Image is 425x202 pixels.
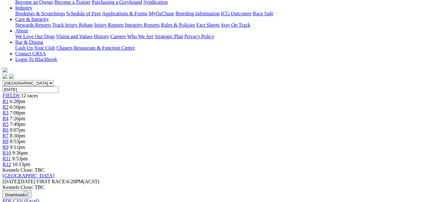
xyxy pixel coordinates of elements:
span: 6:28PM(ACST) [37,179,99,184]
span: 7:49pm [10,122,25,127]
span: 8:07pm [10,127,25,133]
div: About [15,34,422,39]
span: 8:53pm [10,139,25,144]
a: Applications & Forms [102,11,147,16]
img: facebook.svg [3,74,8,79]
img: twitter.svg [9,74,14,79]
a: Bookings & Scratchings [15,11,65,16]
span: 9:11pm [10,144,25,150]
a: About [15,28,28,33]
a: We Love Our Dogs [15,34,55,39]
a: Fact Sheets [196,22,220,28]
span: 12 races [21,93,38,98]
a: R3 [3,110,9,115]
a: Who We Are [127,34,154,39]
a: R1 [3,99,9,104]
a: Privacy Policy [184,34,214,39]
a: Injury Reports [94,22,124,28]
span: [DATE] [3,179,35,184]
span: 6:50pm [10,104,25,110]
span: FIRST RACE: [37,179,66,184]
a: R6 [3,127,9,133]
span: 7:26pm [10,116,25,121]
a: Contact GRSA [15,51,46,56]
span: 9:53pm [12,156,28,161]
a: Vision and Values [56,34,93,39]
span: 10:13pm [12,162,31,167]
span: [DATE] [3,179,19,184]
a: FIELDS [3,93,20,98]
a: Rules & Policies [161,22,195,28]
a: Stewards Reports [15,22,51,28]
button: Download [3,190,31,198]
a: R2 [3,104,9,110]
a: Bar & Dining [15,39,43,45]
a: R12 [3,162,11,167]
a: Schedule of Fees [66,11,101,16]
a: Track Injury Rebate [52,22,93,28]
a: Race Safe [253,11,273,16]
div: Bar & Dining [15,45,422,51]
img: download.svg [24,191,29,196]
a: Careers [110,34,126,39]
span: 6:28pm [10,99,25,104]
a: [GEOGRAPHIC_DATA] [3,173,54,178]
a: Care & Integrity [15,17,49,22]
a: Breeding Information [175,11,220,16]
a: Login To Blackbook [15,57,57,62]
a: Integrity Reports [125,22,160,28]
a: R8 [3,139,9,144]
a: History [94,34,109,39]
span: Kennels Close: TBC [3,167,45,173]
a: Cash Up Your Club [15,45,55,51]
a: ICG Outcomes [221,11,251,16]
input: Select date [3,86,59,93]
a: R10 [3,150,11,156]
span: 8:30pm [10,133,25,138]
span: 7:08pm [10,110,25,115]
div: Industry [15,11,422,17]
a: R9 [3,144,9,150]
a: R11 [3,156,11,161]
a: Industry [15,5,32,10]
a: Strategic Plan [155,34,183,39]
span: 9:36pm [12,150,28,156]
a: R7 [3,133,9,138]
div: Kennels Close: TBC [3,185,422,190]
a: Chasers Restaurant & Function Centre [56,45,135,51]
a: R4 [3,116,9,121]
a: R5 [3,122,9,127]
a: MyOzChase [149,11,174,16]
a: Stay On Track [221,22,250,28]
div: Care & Integrity [15,22,422,28]
img: logo-grsa-white.png [3,67,8,73]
